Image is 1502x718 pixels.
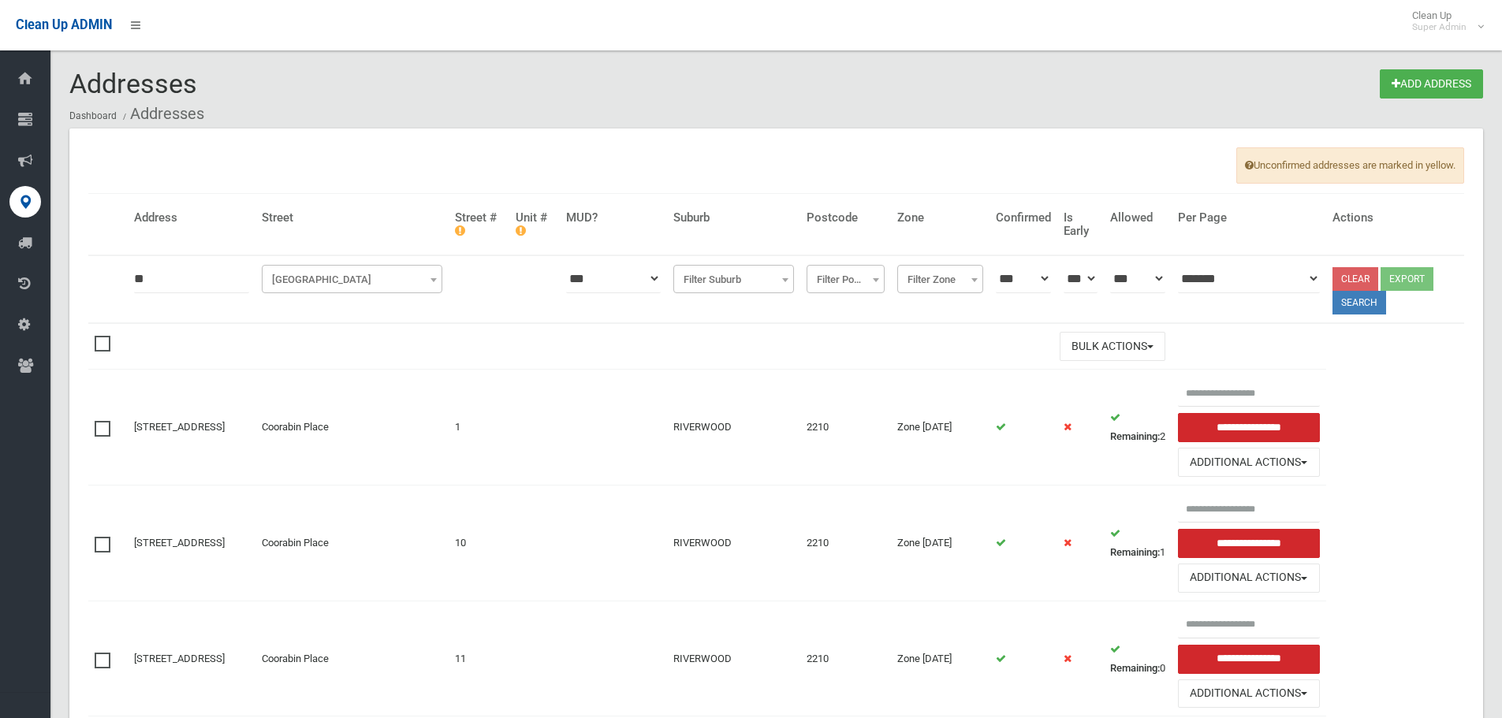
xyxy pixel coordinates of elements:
[897,211,983,225] h4: Zone
[807,265,885,293] span: Filter Postcode
[1332,291,1386,314] button: Search
[449,601,509,716] td: 11
[1110,546,1160,558] strong: Remaining:
[1110,430,1160,442] strong: Remaining:
[566,211,661,225] h4: MUD?
[516,211,553,237] h4: Unit #
[800,601,891,716] td: 2210
[266,269,438,291] span: Filter Street
[667,601,800,716] td: RIVERWOOD
[1178,679,1320,709] button: Additional Actions
[1332,267,1378,291] a: Clear
[667,370,800,485] td: RIVERWOOD
[1332,211,1459,225] h4: Actions
[134,421,225,433] a: [STREET_ADDRESS]
[1381,267,1433,291] button: Export
[1104,601,1172,716] td: 0
[891,485,990,601] td: Zone [DATE]
[255,485,449,601] td: Coorabin Place
[673,265,794,293] span: Filter Suburb
[667,485,800,601] td: RIVERWOOD
[996,211,1051,225] h4: Confirmed
[901,269,979,291] span: Filter Zone
[1178,448,1320,477] button: Additional Actions
[1060,332,1165,361] button: Bulk Actions
[800,370,891,485] td: 2210
[449,485,509,601] td: 10
[673,211,794,225] h4: Suburb
[255,370,449,485] td: Coorabin Place
[1178,211,1320,225] h4: Per Page
[69,110,117,121] a: Dashboard
[891,370,990,485] td: Zone [DATE]
[1110,211,1165,225] h4: Allowed
[1236,147,1464,184] span: Unconfirmed addresses are marked in yellow.
[897,265,983,293] span: Filter Zone
[119,99,204,128] li: Addresses
[255,601,449,716] td: Coorabin Place
[262,265,442,293] span: Filter Street
[891,601,990,716] td: Zone [DATE]
[16,17,112,32] span: Clean Up ADMIN
[1178,564,1320,593] button: Additional Actions
[800,485,891,601] td: 2210
[1380,69,1483,99] a: Add Address
[1104,485,1172,601] td: 1
[811,269,881,291] span: Filter Postcode
[455,211,503,237] h4: Street #
[1404,9,1482,33] span: Clean Up
[1104,370,1172,485] td: 2
[1412,21,1467,33] small: Super Admin
[262,211,442,225] h4: Street
[1064,211,1098,237] h4: Is Early
[677,269,790,291] span: Filter Suburb
[1110,662,1160,674] strong: Remaining:
[134,537,225,549] a: [STREET_ADDRESS]
[134,211,249,225] h4: Address
[807,211,885,225] h4: Postcode
[69,68,197,99] span: Addresses
[449,370,509,485] td: 1
[134,653,225,664] a: [STREET_ADDRESS]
